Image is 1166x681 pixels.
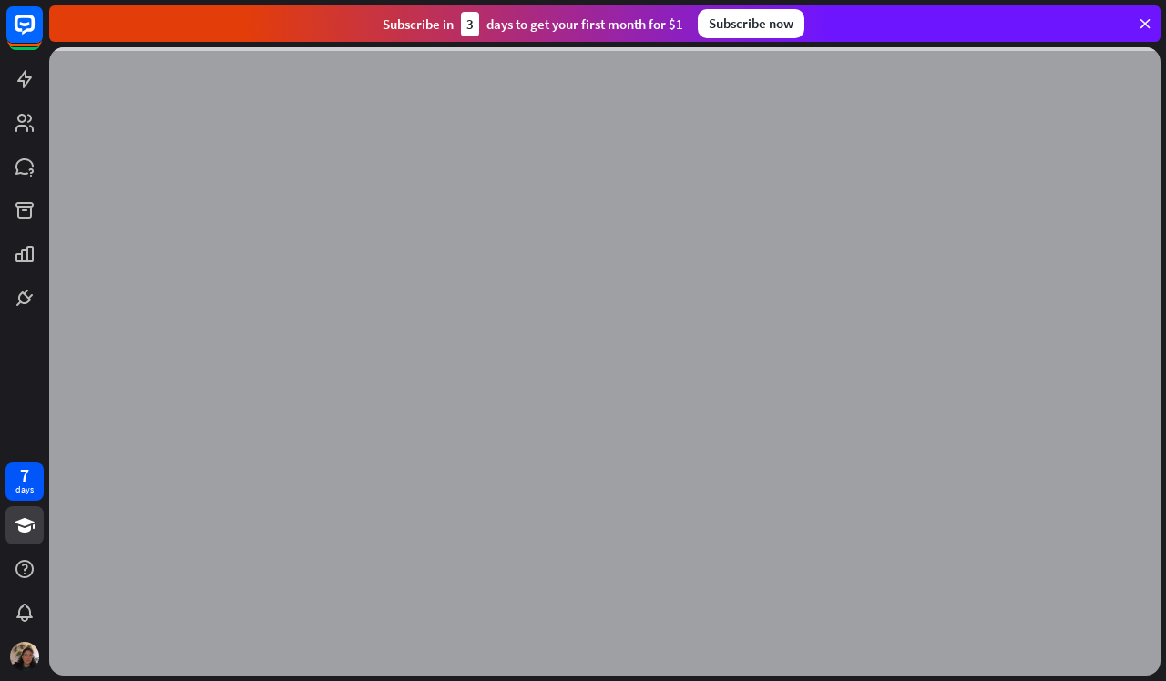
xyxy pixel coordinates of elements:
[15,483,34,496] div: days
[698,9,804,38] div: Subscribe now
[461,12,479,36] div: 3
[383,12,683,36] div: Subscribe in days to get your first month for $1
[5,462,44,501] a: 7 days
[20,467,29,483] div: 7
